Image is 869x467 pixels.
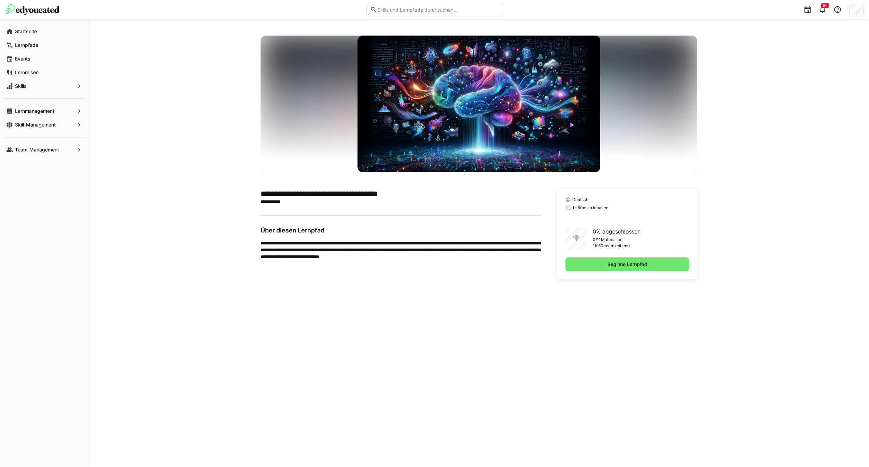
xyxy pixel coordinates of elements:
[593,237,601,242] p: 0/11
[823,3,827,8] span: 9+
[601,237,622,242] p: Materialien
[593,227,641,236] p: 0% abgeschlossen
[606,261,648,268] span: Beginne Lernpfad
[377,6,499,13] input: Skills und Lernpfade durchsuchen…
[593,243,607,249] p: 1h 50m
[572,197,588,202] span: Deutsch
[261,227,541,234] h3: Über diesen Lernpfad
[607,243,630,249] p: verbleibend
[565,257,689,271] button: Beginne Lernpfad
[572,205,608,211] span: 1h 50m an Inhalten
